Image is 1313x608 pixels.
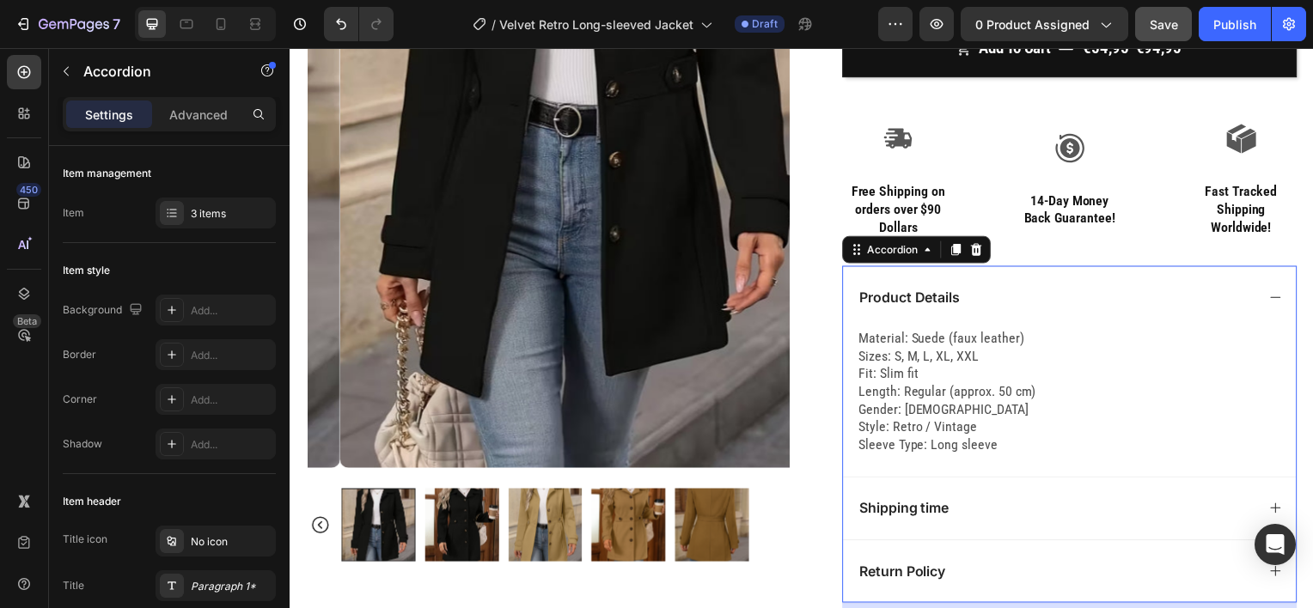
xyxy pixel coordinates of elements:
[572,283,1005,409] p: Material: Suede (faux leather) Sizes: S, M, L, XL, XXL Fit: Slim fit Length: Regular (approx. 50 ...
[13,314,41,328] div: Beta
[290,48,1313,608] iframe: Design area
[191,392,272,408] div: Add...
[85,106,133,124] p: Settings
[573,454,663,472] p: Shipping time
[573,242,675,260] p: Product Details
[169,106,228,124] p: Advanced
[83,61,229,82] p: Accordion
[63,166,151,181] div: Item management
[1150,17,1178,32] span: Save
[63,436,102,452] div: Shadow
[191,348,272,363] div: Add...
[499,15,693,33] span: Velvet Retro Long-sleeved Jacket
[63,263,110,278] div: Item style
[63,392,97,407] div: Corner
[16,183,41,197] div: 450
[191,579,272,594] div: Paragraph 1*
[191,303,272,319] div: Add...
[191,206,272,222] div: 3 items
[7,7,128,41] button: 7
[573,518,660,536] p: Return Policy
[961,7,1128,41] button: 0 product assigned
[577,195,635,210] div: Accordion
[191,534,272,550] div: No icon
[492,15,496,33] span: /
[63,347,96,362] div: Border
[558,136,667,189] p: Free Shipping on orders over $90 Dollars
[191,437,272,453] div: Add...
[1135,7,1192,41] button: Save
[975,15,1090,33] span: 0 product assigned
[63,532,107,547] div: Title icon
[63,494,121,509] div: Item header
[63,578,84,593] div: Title
[1199,7,1271,41] button: Publish
[324,7,394,41] div: Undo/Redo
[63,205,84,221] div: Item
[63,299,146,322] div: Background
[1255,524,1296,565] div: Open Intercom Messenger
[752,16,778,32] span: Draft
[730,145,840,181] p: 14-Day Money Back Guarantee!
[903,136,1012,189] p: Fast Tracked Shipping Worldwide!
[113,14,120,34] p: 7
[1213,15,1256,33] div: Publish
